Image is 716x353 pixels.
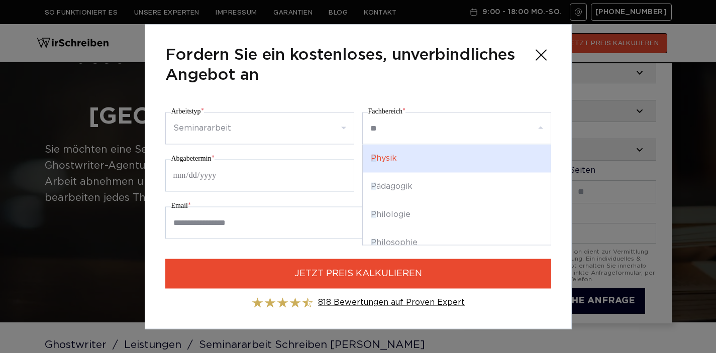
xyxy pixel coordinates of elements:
span: Fordern Sie ein kostenloses, unverbindliches Angebot an [165,45,523,85]
label: Fachbereich [368,105,405,117]
div: ädagogik [363,172,551,200]
span: P [371,239,376,246]
span: P [371,210,376,218]
a: 818 Bewertungen auf Proven Expert [318,298,465,306]
div: Seminararbeit [173,120,231,136]
div: hysik [363,144,551,172]
span: P [371,182,376,190]
span: P [371,154,376,162]
span: JETZT PREIS KALKULIEREN [294,267,422,280]
button: JETZT PREIS KALKULIEREN [165,259,551,288]
div: hilologie [363,200,551,228]
label: Email [171,199,191,211]
label: Abgabetermin [171,152,215,164]
label: Arbeitstyp [171,105,204,117]
div: hilosophie [363,228,551,257]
